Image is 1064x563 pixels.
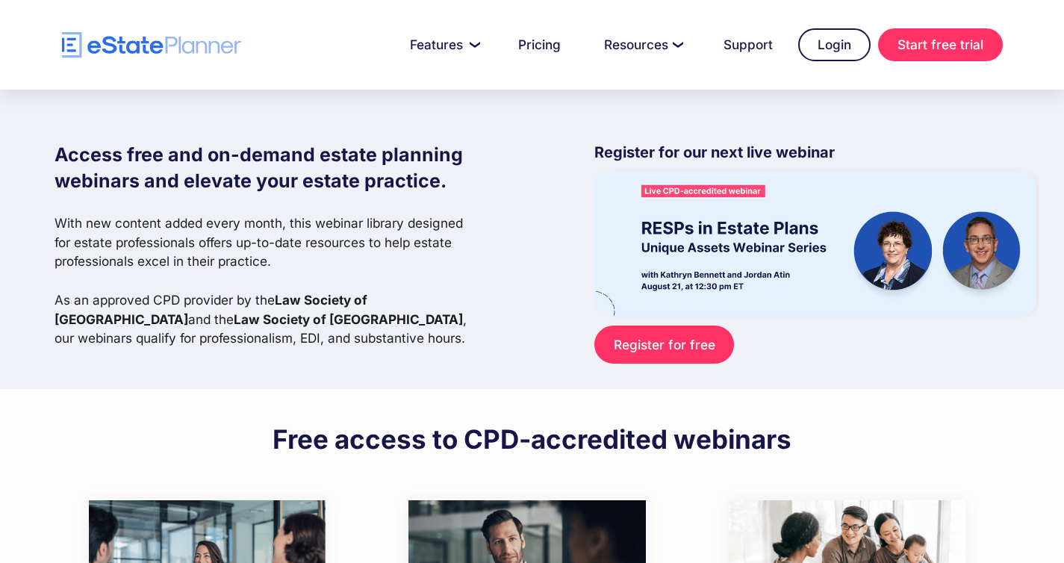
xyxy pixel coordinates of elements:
[62,32,241,58] a: home
[55,214,476,348] p: With new content added every month, this webinar library designed for estate professionals offers...
[798,28,871,61] a: Login
[55,292,367,327] strong: Law Society of [GEOGRAPHIC_DATA]
[55,142,476,194] h1: Access free and on-demand estate planning webinars and elevate your estate practice.
[706,30,791,60] a: Support
[594,142,1036,170] p: Register for our next live webinar
[594,170,1036,315] img: eState Academy webinar
[586,30,698,60] a: Resources
[392,30,493,60] a: Features
[878,28,1003,61] a: Start free trial
[234,311,463,327] strong: Law Society of [GEOGRAPHIC_DATA]
[273,423,791,455] h2: Free access to CPD-accredited webinars
[500,30,579,60] a: Pricing
[594,326,734,364] a: Register for free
